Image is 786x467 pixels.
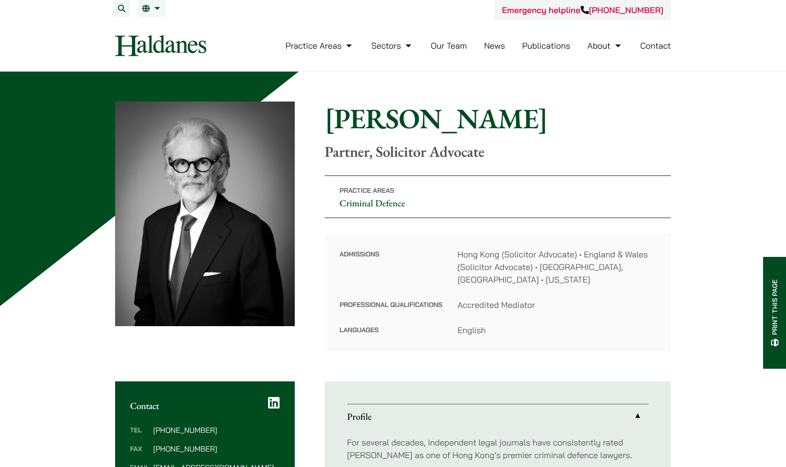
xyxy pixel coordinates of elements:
[371,40,414,51] a: Sectors
[522,40,570,51] a: Publications
[285,40,354,51] a: Practice Areas
[458,299,656,311] dd: Accredited Mediator
[587,40,623,51] a: About
[340,186,394,195] span: Practice Areas
[130,426,149,445] dt: Tel
[325,102,671,135] h1: [PERSON_NAME]
[340,299,443,324] dt: Professional Qualifications
[340,197,405,209] a: Criminal Defence
[347,404,648,429] a: Profile
[484,40,505,51] a: News
[347,436,648,461] p: For several decades, independent legal journals have consistently rated [PERSON_NAME] as one of H...
[458,248,656,286] dd: Hong Kong (Solicitor Advocate) • England & Wales (Solicitor Advocate) • [GEOGRAPHIC_DATA], [GEOGR...
[458,324,656,336] dd: English
[130,400,280,411] h2: Contact
[153,445,279,452] dd: [PHONE_NUMBER]
[431,40,467,51] a: Our Team
[640,40,671,51] a: Contact
[115,35,206,56] img: Logo of Haldanes
[130,445,149,464] dt: Fax
[142,5,162,12] a: EN
[153,426,279,434] dd: [PHONE_NUMBER]
[325,143,671,161] p: Partner, Solicitor Advocate
[340,248,443,299] dt: Admissions
[340,324,443,336] dt: Languages
[502,5,663,15] a: Emergency helpline[PHONE_NUMBER]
